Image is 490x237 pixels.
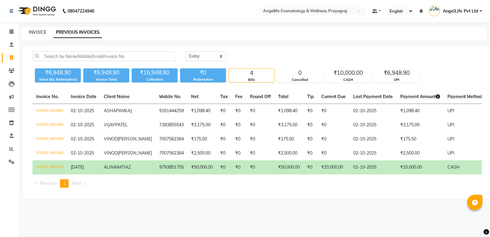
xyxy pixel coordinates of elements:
[180,68,226,77] div: ₹0
[303,146,318,160] td: ₹0
[71,122,94,128] span: 02-10-2025
[274,132,303,146] td: ₹175.50
[353,94,393,99] span: Last Payment Date
[132,77,178,82] div: Collection
[303,118,318,132] td: ₹0
[187,118,217,132] td: ₹3,175.00
[232,146,246,160] td: ₹0
[443,8,478,14] span: AngelLife Pvt Ltd
[318,160,349,174] td: ₹20,000.00
[232,160,246,174] td: ₹0
[104,94,130,99] span: Client Name
[63,181,66,186] span: 1
[277,69,322,77] div: 0
[397,118,444,132] td: ₹3,175.00
[104,136,118,142] span: VINOD
[32,104,67,118] td: V/2025-26/1561
[191,94,198,99] span: Net
[232,104,246,118] td: ₹0
[72,181,81,186] span: Next
[303,132,318,146] td: ₹0
[132,68,178,77] div: ₹16,948.90
[232,132,246,146] td: ₹0
[318,146,349,160] td: ₹0
[447,94,489,99] span: Payment Methods
[217,160,232,174] td: ₹0
[71,150,94,156] span: 02-10-2025
[35,68,81,77] div: ₹6,948.90
[235,94,243,99] span: Fee
[32,160,67,174] td: V/2025-26/1279
[187,146,217,160] td: ₹2,500.00
[217,118,232,132] td: ₹0
[32,132,67,146] td: V/2025-26/1559
[229,69,274,77] div: 4
[447,150,454,156] span: UPI
[246,118,274,132] td: ₹0
[374,69,419,77] div: ₹6,948.90
[246,104,274,118] td: ₹0
[400,94,440,99] span: Payment Amount
[156,146,187,160] td: 7007562364
[71,164,84,170] span: [DATE]
[54,27,102,38] a: PREVIOUS INVOICES
[187,132,217,146] td: ₹175.50
[29,29,46,35] a: INVOICE
[374,77,419,82] div: UPI
[115,122,128,128] span: PATEL
[274,118,303,132] td: ₹3,175.00
[156,104,187,118] td: 9161444259
[187,104,217,118] td: ₹1,098.40
[274,160,303,174] td: ₹50,000.00
[326,69,371,77] div: ₹10,000.00
[40,181,57,186] span: Previous
[274,146,303,160] td: ₹2,500.00
[397,160,444,174] td: ₹10,000.00
[104,108,116,113] span: ASHA
[397,132,444,146] td: ₹175.50
[318,118,349,132] td: ₹0
[116,108,132,113] span: PANKAJ
[246,132,274,146] td: ₹0
[229,77,274,82] div: Bills
[117,164,131,170] span: IMTIAZ
[447,122,454,128] span: UPI
[303,160,318,174] td: ₹0
[278,94,288,99] span: Total
[217,104,232,118] td: ₹0
[429,6,440,16] img: AngelLife Pvt Ltd
[318,104,349,118] td: ₹0
[32,146,67,160] td: V/2025-26/1558
[321,94,346,99] span: Current Due
[104,164,117,170] span: ALINA
[180,77,226,82] div: Redemption
[303,104,318,118] td: ₹0
[318,132,349,146] td: ₹0
[246,160,274,174] td: ₹0
[187,160,217,174] td: ₹50,000.00
[36,94,59,99] span: Invoice No.
[104,150,118,156] span: VINOD
[67,2,94,20] b: 08047224946
[326,77,371,82] div: CASH
[83,77,129,82] div: Invoice Total
[32,52,176,61] input: Search by Name/Mobile/Email/Invoice No
[246,146,274,160] td: ₹0
[32,118,67,132] td: V/2025-26/1560
[397,146,444,160] td: ₹2,500.00
[349,132,397,146] td: 02-10-2025
[156,118,187,132] td: 7393855543
[71,94,96,99] span: Invoice Date
[274,104,303,118] td: ₹1,098.40
[71,136,94,142] span: 02-10-2025
[447,108,454,113] span: UPI
[16,2,58,20] img: logo
[35,77,81,82] div: Value (Ex. Redemption)
[217,132,232,146] td: ₹0
[232,118,246,132] td: ₹0
[118,150,152,156] span: [PERSON_NAME]
[159,94,181,99] span: Mobile No.
[349,118,397,132] td: 02-10-2025
[397,104,444,118] td: ₹1,098.40
[156,132,187,146] td: 7007562364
